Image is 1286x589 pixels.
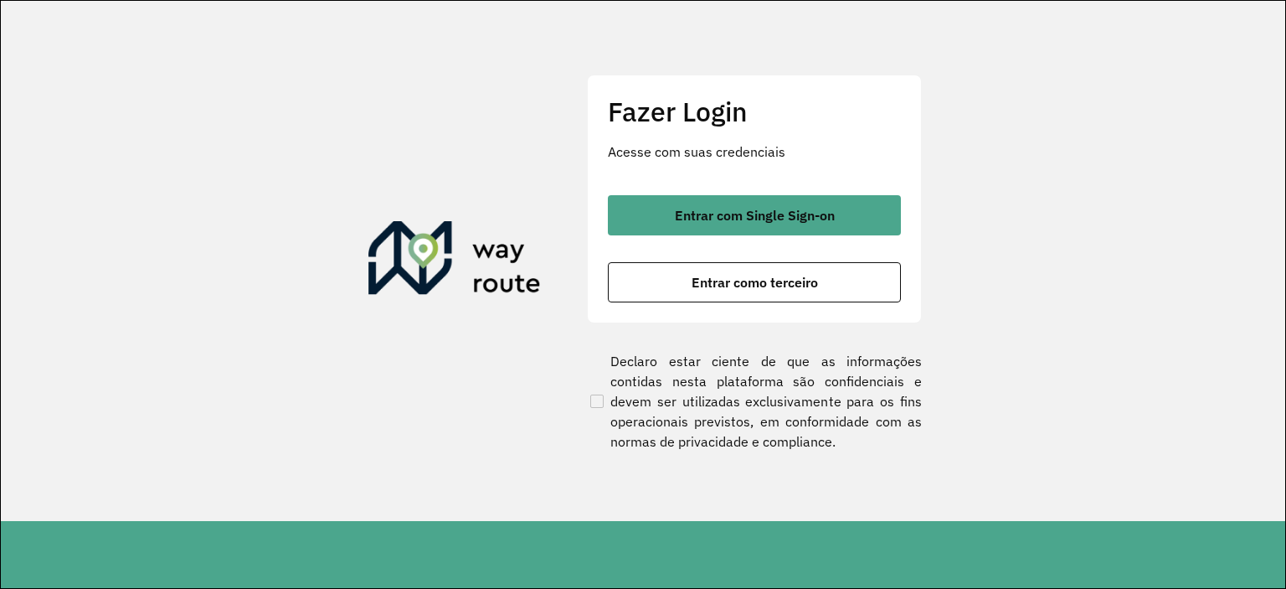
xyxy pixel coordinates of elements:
img: Roteirizador AmbevTech [368,221,541,302]
h2: Fazer Login [608,96,901,127]
button: button [608,262,901,302]
label: Declaro estar ciente de que as informações contidas nesta plataforma são confidenciais e devem se... [587,351,922,452]
span: Entrar com Single Sign-on [675,209,835,222]
p: Acesse com suas credenciais [608,142,901,162]
button: button [608,195,901,235]
span: Entrar como terceiro [692,276,818,289]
